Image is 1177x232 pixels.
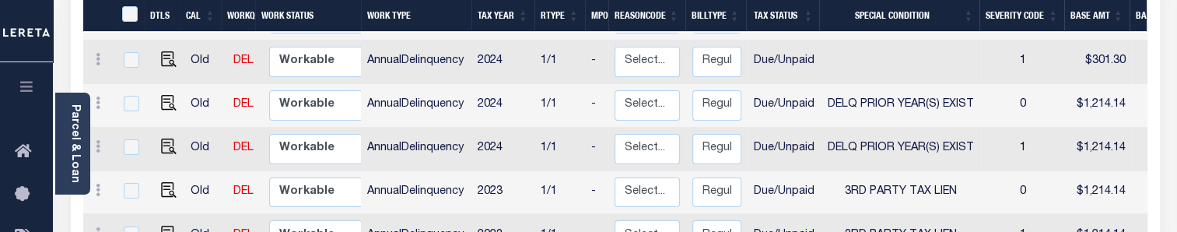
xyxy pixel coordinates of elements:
[471,84,534,128] td: 2024
[981,84,1066,128] td: 0
[585,84,608,128] td: -
[585,40,608,84] td: -
[361,40,471,84] td: AnnualDelinquency
[748,128,821,171] td: Due/Unpaid
[471,171,534,215] td: 2023
[233,99,254,110] a: DEL
[748,171,821,215] td: Due/Unpaid
[184,40,227,84] td: Old
[233,55,254,66] a: DEL
[981,40,1066,84] td: 1
[184,128,227,171] td: Old
[534,40,585,84] td: 1/1
[981,128,1066,171] td: 1
[184,84,227,128] td: Old
[981,171,1066,215] td: 0
[1066,40,1132,84] td: $301.30
[471,40,534,84] td: 2024
[69,104,80,183] a: Parcel & Loan
[585,128,608,171] td: -
[184,171,227,215] td: Old
[534,128,585,171] td: 1/1
[748,40,821,84] td: Due/Unpaid
[1066,84,1132,128] td: $1,214.14
[361,84,471,128] td: AnnualDelinquency
[828,142,974,153] span: DELQ PRIOR YEAR(S) EXIST
[748,84,821,128] td: Due/Unpaid
[233,142,254,153] a: DEL
[828,99,974,110] span: DELQ PRIOR YEAR(S) EXIST
[534,171,585,215] td: 1/1
[361,128,471,171] td: AnnualDelinquency
[1066,128,1132,171] td: $1,214.14
[585,171,608,215] td: -
[361,171,471,215] td: AnnualDelinquency
[1066,171,1132,215] td: $1,214.14
[233,186,254,197] a: DEL
[471,128,534,171] td: 2024
[845,186,957,197] span: 3RD PARTY TAX LIEN
[534,84,585,128] td: 1/1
